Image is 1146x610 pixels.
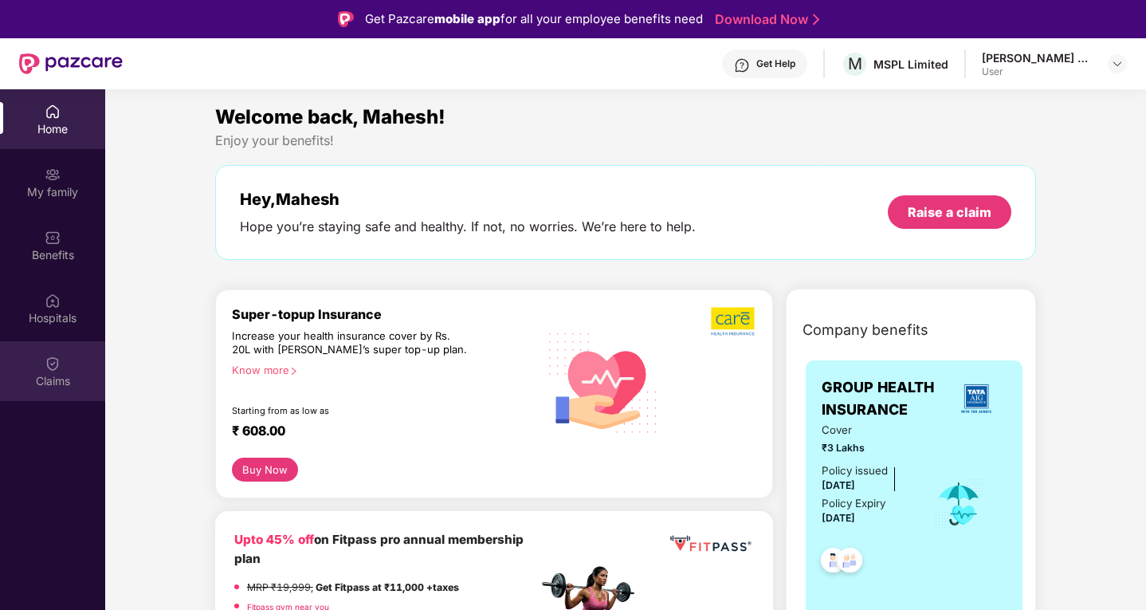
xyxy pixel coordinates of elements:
[232,329,469,357] div: Increase your health insurance cover by Rs. 20L with [PERSON_NAME]’s super top-up plan.
[232,306,538,322] div: Super-topup Insurance
[982,50,1093,65] div: [PERSON_NAME] More
[873,57,948,72] div: MSPL Limited
[215,132,1037,149] div: Enjoy your benefits!
[316,581,459,593] strong: Get Fitpass at ₹11,000 +taxes
[45,230,61,246] img: svg+xml;base64,PHN2ZyBpZD0iQmVuZWZpdHMiIHhtbG5zPSJodHRwOi8vd3d3LnczLm9yZy8yMDAwL3N2ZyIgd2lkdGg9Ij...
[933,478,985,530] img: icon
[813,11,819,28] img: Stroke
[289,367,298,376] span: right
[822,512,855,524] span: [DATE]
[365,10,703,29] div: Get Pazcare for all your employee benefits need
[756,57,795,70] div: Get Help
[734,57,750,73] img: svg+xml;base64,PHN2ZyBpZD0iSGVscC0zMngzMiIgeG1sbnM9Imh0dHA6Ly93d3cudzMub3JnLzIwMDAvc3ZnIiB3aWR0aD...
[982,65,1093,78] div: User
[814,543,853,582] img: svg+xml;base64,PHN2ZyB4bWxucz0iaHR0cDovL3d3dy53My5vcmcvMjAwMC9zdmciIHdpZHRoPSI0OC45NDMiIGhlaWdodD...
[830,543,869,582] img: svg+xml;base64,PHN2ZyB4bWxucz0iaHR0cDovL3d3dy53My5vcmcvMjAwMC9zdmciIHdpZHRoPSI0OC45NDMiIGhlaWdodD...
[955,377,998,420] img: insurerLogo
[803,319,928,341] span: Company benefits
[667,530,754,557] img: fppp.png
[240,218,696,235] div: Hope you’re staying safe and healthy. If not, no worries. We’re here to help.
[45,293,61,309] img: svg+xml;base64,PHN2ZyBpZD0iSG9zcGl0YWxzIiB4bWxucz0iaHR0cDovL3d3dy53My5vcmcvMjAwMC9zdmciIHdpZHRoPS...
[45,356,61,372] img: svg+xml;base64,PHN2ZyBpZD0iQ2xhaW0iIHhtbG5zPSJodHRwOi8vd3d3LnczLm9yZy8yMDAwL3N2ZyIgd2lkdGg9IjIwIi...
[822,462,888,479] div: Policy issued
[908,203,991,221] div: Raise a claim
[19,53,123,74] img: New Pazcare Logo
[232,405,470,416] div: Starting from as low as
[848,54,862,73] span: M
[234,532,314,547] b: Upto 45% off
[234,532,524,566] b: on Fitpass pro annual membership plan
[45,104,61,120] img: svg+xml;base64,PHN2ZyBpZD0iSG9tZSIgeG1sbnM9Imh0dHA6Ly93d3cudzMub3JnLzIwMDAvc3ZnIiB3aWR0aD0iMjAiIG...
[822,440,912,455] span: ₹3 Lakhs
[240,190,696,209] div: Hey, Mahesh
[822,479,855,491] span: [DATE]
[711,306,756,336] img: b5dec4f62d2307b9de63beb79f102df3.png
[215,105,445,128] span: Welcome back, Mahesh!
[822,422,912,439] span: Cover
[538,315,669,448] img: svg+xml;base64,PHN2ZyB4bWxucz0iaHR0cDovL3d3dy53My5vcmcvMjAwMC9zdmciIHhtbG5zOnhsaW5rPSJodHRwOi8vd3...
[822,376,945,422] span: GROUP HEALTH INSURANCE
[45,167,61,183] img: svg+xml;base64,PHN2ZyB3aWR0aD0iMjAiIGhlaWdodD0iMjAiIHZpZXdCb3g9IjAgMCAyMCAyMCIgZmlsbD0ibm9uZSIgeG...
[715,11,814,28] a: Download Now
[232,364,528,375] div: Know more
[247,581,313,593] del: MRP ₹19,999,
[434,11,500,26] strong: mobile app
[338,11,354,27] img: Logo
[232,423,522,442] div: ₹ 608.00
[1111,57,1124,70] img: svg+xml;base64,PHN2ZyBpZD0iRHJvcGRvd24tMzJ4MzIiIHhtbG5zPSJodHRwOi8vd3d3LnczLm9yZy8yMDAwL3N2ZyIgd2...
[822,495,885,512] div: Policy Expiry
[232,458,298,482] button: Buy Now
